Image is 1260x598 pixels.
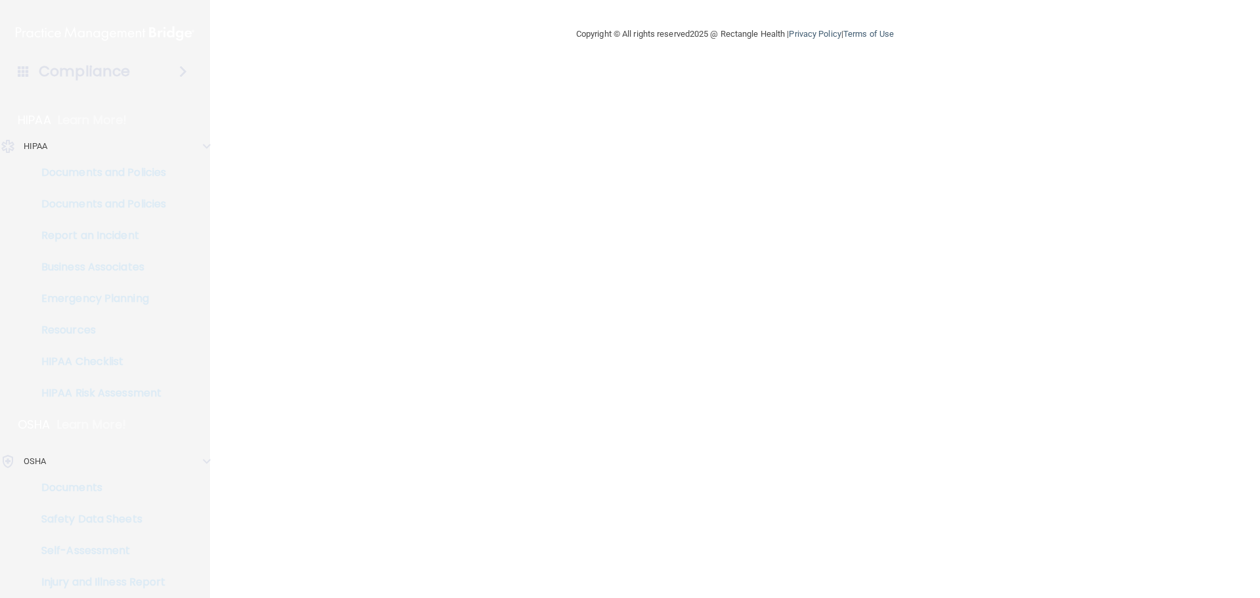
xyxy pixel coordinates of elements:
a: Terms of Use [843,29,894,39]
p: HIPAA Risk Assessment [9,387,188,400]
p: HIPAA [18,112,51,128]
p: Learn More! [57,417,127,433]
p: Documents [9,481,188,494]
p: Safety Data Sheets [9,513,188,526]
p: Resources [9,324,188,337]
h4: Compliance [39,62,130,81]
p: HIPAA Checklist [9,355,188,368]
img: PMB logo [16,20,194,47]
p: Learn More! [58,112,127,128]
p: OSHA [18,417,51,433]
p: Injury and Illness Report [9,576,188,589]
p: Documents and Policies [9,198,188,211]
p: HIPAA [24,139,48,154]
p: Emergency Planning [9,292,188,305]
p: OSHA [24,454,46,469]
p: Documents and Policies [9,166,188,179]
p: Self-Assessment [9,544,188,557]
p: Report an Incident [9,229,188,242]
div: Copyright © All rights reserved 2025 @ Rectangle Health | | [495,13,975,55]
p: Business Associates [9,261,188,274]
a: Privacy Policy [789,29,841,39]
